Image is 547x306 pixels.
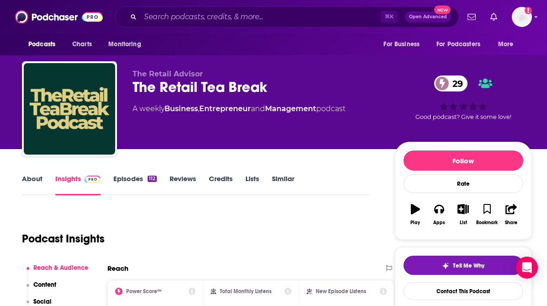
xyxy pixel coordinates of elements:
span: 29 [443,75,467,91]
a: Show notifications dropdown [487,9,501,25]
button: open menu [22,36,67,53]
div: Bookmark [476,220,498,225]
h2: Reach [107,264,128,273]
img: Podchaser Pro [85,176,101,183]
span: ⌘ K [381,11,398,23]
span: Open Advanced [409,15,447,19]
p: Reach & Audience [33,264,88,272]
span: and [251,104,265,113]
h2: New Episode Listens [316,288,366,295]
button: tell me why sparkleTell Me Why [404,256,523,275]
span: For Podcasters [436,38,480,51]
div: Search podcasts, credits, & more... [115,6,459,27]
div: A weekly podcast [133,103,345,114]
span: Logged in as sophiak [512,7,532,27]
button: open menu [430,36,494,53]
button: Apps [427,198,451,231]
a: Management [265,104,316,113]
div: 29Good podcast? Give it some love! [395,70,532,126]
input: Search podcasts, credits, & more... [140,10,381,24]
span: New [434,5,451,14]
button: Bookmark [475,198,499,231]
div: Apps [433,220,445,225]
span: Good podcast? Give it some love! [415,113,511,120]
a: Similar [272,174,294,195]
h2: Power Score™ [126,288,162,295]
h2: Total Monthly Listens [220,288,271,295]
svg: Add a profile image [525,7,532,14]
div: Rate [404,174,523,193]
a: 29 [434,75,467,91]
button: Content [27,281,57,298]
img: tell me why sparkle [442,262,449,269]
span: More [498,38,514,51]
img: The Retail Tea Break [24,63,115,155]
a: Lists [245,174,259,195]
a: Entrepreneur [199,104,251,113]
div: List [460,220,467,225]
div: 112 [148,176,157,182]
a: Credits [209,174,233,195]
span: The Retail Advisor [133,70,203,78]
button: Play [404,198,427,231]
button: Show profile menu [512,7,532,27]
button: open menu [377,36,431,53]
button: open menu [102,36,153,53]
p: Content [33,281,56,289]
img: User Profile [512,7,532,27]
button: Follow [404,150,523,171]
a: Show notifications dropdown [464,9,479,25]
a: About [22,174,42,195]
span: Monitoring [108,38,141,51]
a: Charts [66,36,97,53]
button: Reach & Audience [27,264,89,281]
button: List [451,198,475,231]
a: Episodes112 [113,174,157,195]
span: Tell Me Why [453,262,484,269]
span: Charts [72,38,92,51]
div: Share [505,220,517,225]
button: Share [499,198,523,231]
a: Reviews [170,174,196,195]
span: For Business [383,38,420,51]
span: , [198,104,199,113]
a: InsightsPodchaser Pro [55,174,101,195]
h1: Podcast Insights [22,232,105,246]
a: Business [165,104,198,113]
button: open menu [492,36,525,53]
div: Open Intercom Messenger [516,257,538,279]
p: Social [33,298,52,306]
span: Podcasts [28,38,55,51]
button: Open AdvancedNew [405,11,451,22]
img: Podchaser - Follow, Share and Rate Podcasts [15,8,103,26]
a: Contact This Podcast [404,282,523,300]
div: Play [410,220,420,225]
